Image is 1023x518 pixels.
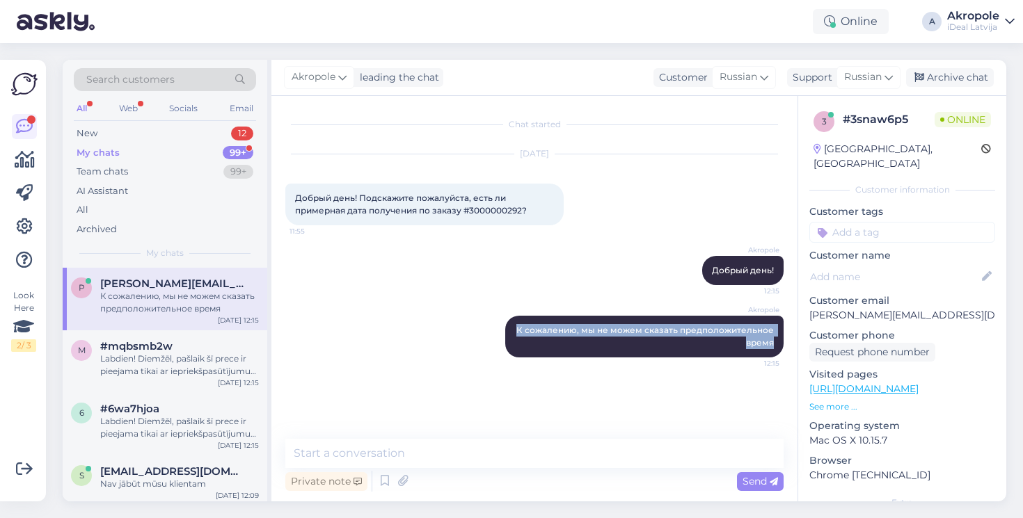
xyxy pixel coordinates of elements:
div: Chat started [285,118,784,131]
input: Add name [810,269,979,284]
span: Akropole [292,70,335,85]
span: My chats [146,247,184,259]
div: Look Here [11,289,36,352]
p: Customer email [809,293,995,308]
div: Extra [809,496,995,509]
input: Add a tag [809,222,995,243]
span: Russian [844,70,882,85]
div: 12 [231,127,253,140]
div: New [77,127,97,140]
div: Customer [653,70,708,85]
div: Customer information [809,184,995,196]
span: Send [743,475,778,487]
span: Добрый день! Подскажите пожалуйста, есть ли примерная дата получения по заказу #3000000292? [295,193,527,216]
div: iDeal Latvija [947,22,999,33]
p: Visited pages [809,367,995,382]
div: Support [787,70,832,85]
div: Labdien! Diemžēl, pašlaik šī prece ir pieejama tikai ar iepriekšpasūtījumu un tā nebūs pieejama b... [100,415,259,440]
div: [DATE] 12:15 [218,378,259,388]
div: [DATE] 12:09 [216,490,259,501]
span: #mqbsmb2w [100,340,173,353]
p: Customer tags [809,204,995,219]
div: A [922,12,942,31]
div: Akropole [947,10,999,22]
div: Private note [285,472,367,491]
div: К сожалению, мы не можем сказать предположительное время [100,290,259,315]
span: Akropole [727,305,779,315]
span: Search customers [86,72,175,87]
div: Nav jābūt mūsu klientam [100,478,259,490]
span: s.liepinaaa@gmail.com [100,465,245,478]
span: Akropole [727,245,779,255]
p: Chrome [TECHNICAL_ID] [809,468,995,483]
div: AI Assistant [77,184,128,198]
p: Customer name [809,248,995,263]
div: Labdien! Diemžēl, pašlaik šī prece ir pieejama tikai ar iepriekšpasūtījumu un tā nebūs pieejama b... [100,353,259,378]
div: [DATE] 12:15 [218,315,259,325]
div: Request phone number [809,343,935,362]
div: Web [116,99,141,118]
p: Operating system [809,419,995,433]
p: Customer phone [809,328,995,343]
div: All [74,99,90,118]
a: [URL][DOMAIN_NAME] [809,382,919,395]
span: m [78,345,86,355]
div: # 3snaw6p5 [843,111,935,128]
span: Russian [720,70,757,85]
span: Online [935,112,991,127]
div: Socials [166,99,200,118]
span: К сожалению, мы не можем сказать предположительное время [516,325,776,348]
div: Team chats [77,165,128,179]
div: [DATE] [285,147,784,160]
span: 6 [79,407,84,418]
span: 11:55 [290,226,342,236]
img: Askly Logo [11,71,38,97]
span: p [79,282,85,293]
span: #6wa7hjoa [100,403,159,415]
div: 2 / 3 [11,339,36,352]
a: AkropoleiDeal Latvija [947,10,1015,33]
span: 3 [822,116,827,127]
div: All [77,203,88,217]
div: [DATE] 12:15 [218,440,259,451]
div: leading the chat [354,70,439,85]
span: Добрый день! [712,265,774,275]
div: Online [813,9,889,34]
span: p.a.kozlovsky@gmail.com [100,277,245,290]
span: 12:15 [727,286,779,296]
p: Mac OS X 10.15.7 [809,433,995,448]
p: See more ... [809,400,995,413]
span: 12:15 [727,358,779,369]
div: Archive chat [906,68,994,87]
div: Email [227,99,256,118]
div: 99+ [223,146,253,160]
p: Browser [809,453,995,468]
div: 99+ [223,165,253,179]
div: My chats [77,146,120,160]
p: [PERSON_NAME][EMAIL_ADDRESS][DOMAIN_NAME] [809,308,995,323]
div: Archived [77,222,117,236]
div: [GEOGRAPHIC_DATA], [GEOGRAPHIC_DATA] [814,142,981,171]
span: s [79,470,84,480]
